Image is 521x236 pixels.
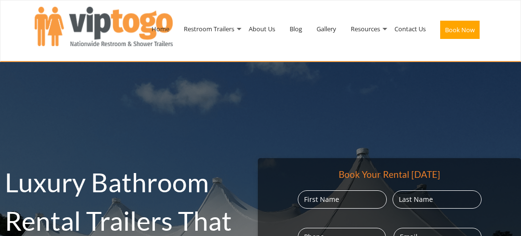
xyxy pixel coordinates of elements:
[343,4,387,54] a: Resources
[282,4,309,54] a: Blog
[35,7,173,46] img: VIPTOGO
[241,4,282,54] a: About Us
[393,190,482,209] input: Last Name
[387,4,433,54] a: Contact Us
[440,21,480,39] button: Book Now
[433,4,487,60] a: Book Now
[144,4,177,54] a: Home
[309,4,343,54] a: Gallery
[298,190,387,209] input: First Name
[177,4,241,54] a: Restroom Trailers
[339,168,440,181] div: Book Your Rental [DATE]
